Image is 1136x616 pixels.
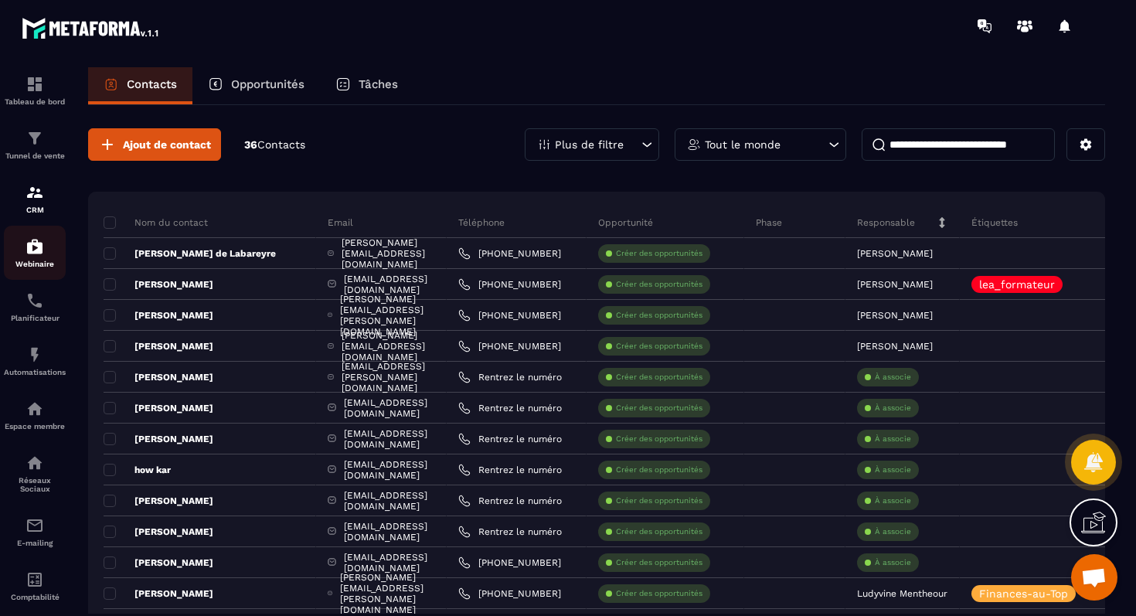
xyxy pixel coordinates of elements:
[4,476,66,493] p: Réseaux Sociaux
[4,172,66,226] a: formationformationCRM
[4,539,66,547] p: E-mailing
[4,280,66,334] a: schedulerschedulerPlanificateur
[857,588,947,599] p: Ludyvine Mentheour
[26,129,44,148] img: formation
[26,454,44,472] img: social-network
[4,334,66,388] a: automationsautomationsAutomatisations
[1071,554,1117,601] a: Ouvrir le chat
[104,402,213,414] p: [PERSON_NAME]
[857,216,915,229] p: Responsable
[4,97,66,106] p: Tableau de bord
[4,117,66,172] a: formationformationTunnel de vente
[875,403,911,414] p: À associe
[26,400,44,418] img: automations
[88,67,192,104] a: Contacts
[104,587,213,600] p: [PERSON_NAME]
[231,77,304,91] p: Opportunités
[244,138,305,152] p: 36
[756,216,782,229] p: Phase
[4,442,66,505] a: social-networksocial-networkRéseaux Sociaux
[616,588,702,599] p: Créer des opportunités
[4,388,66,442] a: automationsautomationsEspace membre
[616,403,702,414] p: Créer des opportunités
[458,309,561,322] a: [PHONE_NUMBER]
[4,368,66,376] p: Automatisations
[26,183,44,202] img: formation
[257,138,305,151] span: Contacts
[598,216,653,229] p: Opportunité
[979,588,1068,599] p: Finances-au-Top
[4,206,66,214] p: CRM
[875,495,911,506] p: À associe
[88,128,221,161] button: Ajout de contact
[104,309,213,322] p: [PERSON_NAME]
[359,77,398,91] p: Tâches
[857,341,933,352] p: [PERSON_NAME]
[328,216,353,229] p: Email
[857,310,933,321] p: [PERSON_NAME]
[616,310,702,321] p: Créer des opportunités
[857,248,933,259] p: [PERSON_NAME]
[104,433,213,445] p: [PERSON_NAME]
[616,557,702,568] p: Créer des opportunités
[616,248,702,259] p: Créer des opportunités
[616,279,702,290] p: Créer des opportunités
[458,278,561,291] a: [PHONE_NUMBER]
[123,137,211,152] span: Ajout de contact
[26,516,44,535] img: email
[104,247,276,260] p: [PERSON_NAME] de Labareyre
[26,75,44,94] img: formation
[458,556,561,569] a: [PHONE_NUMBER]
[616,341,702,352] p: Créer des opportunités
[26,237,44,256] img: automations
[4,314,66,322] p: Planificateur
[875,557,911,568] p: À associe
[616,526,702,537] p: Créer des opportunités
[104,464,171,476] p: how kar
[979,279,1055,290] p: lea_formateur
[458,216,505,229] p: Téléphone
[705,139,781,150] p: Tout le monde
[26,291,44,310] img: scheduler
[458,340,561,352] a: [PHONE_NUMBER]
[104,278,213,291] p: [PERSON_NAME]
[4,226,66,280] a: automationsautomationsWebinaire
[458,587,561,600] a: [PHONE_NUMBER]
[875,434,911,444] p: À associe
[555,139,624,150] p: Plus de filtre
[127,77,177,91] p: Contacts
[875,526,911,537] p: À associe
[104,556,213,569] p: [PERSON_NAME]
[616,434,702,444] p: Créer des opportunités
[875,465,911,475] p: À associe
[616,465,702,475] p: Créer des opportunités
[458,247,561,260] a: [PHONE_NUMBER]
[104,216,208,229] p: Nom du contact
[4,63,66,117] a: formationformationTableau de bord
[4,151,66,160] p: Tunnel de vente
[320,67,413,104] a: Tâches
[104,526,213,538] p: [PERSON_NAME]
[4,260,66,268] p: Webinaire
[971,216,1018,229] p: Étiquettes
[26,345,44,364] img: automations
[4,559,66,613] a: accountantaccountantComptabilité
[26,570,44,589] img: accountant
[104,495,213,507] p: [PERSON_NAME]
[4,422,66,431] p: Espace membre
[857,279,933,290] p: [PERSON_NAME]
[104,340,213,352] p: [PERSON_NAME]
[4,593,66,601] p: Comptabilité
[22,14,161,42] img: logo
[616,372,702,383] p: Créer des opportunités
[875,372,911,383] p: À associe
[192,67,320,104] a: Opportunités
[4,505,66,559] a: emailemailE-mailing
[104,371,213,383] p: [PERSON_NAME]
[616,495,702,506] p: Créer des opportunités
